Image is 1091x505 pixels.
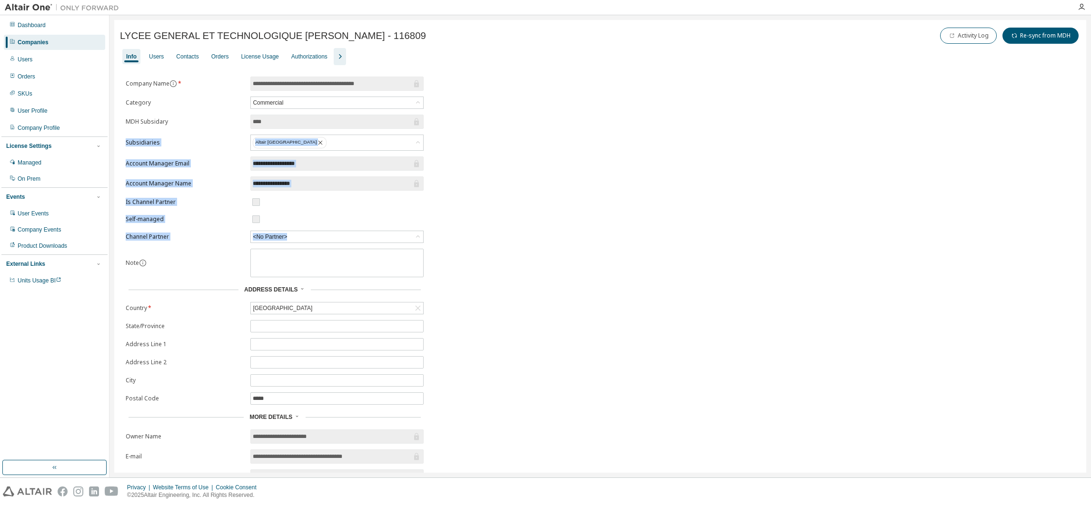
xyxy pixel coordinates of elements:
label: Address Line 2 [126,359,245,366]
label: Owner Name [126,433,245,440]
label: E-mail [126,453,245,460]
img: instagram.svg [73,486,83,496]
label: Company Name [126,80,245,87]
label: State/Province [126,322,245,330]
div: SKUs [18,90,32,97]
label: Address Line 1 [126,340,245,348]
span: LYCEE GENERAL ET TECHNOLOGIQUE [PERSON_NAME] - 116809 [120,30,426,41]
label: Is Channel Partner [126,198,245,206]
div: External Links [6,260,45,268]
label: Self-managed [126,215,245,223]
div: Info [126,53,137,60]
label: Category [126,99,245,107]
div: License Settings [6,142,51,150]
div: On Prem [18,175,40,183]
img: facebook.svg [58,486,68,496]
div: Companies [18,39,49,46]
button: information [139,259,147,267]
label: Channel Partner [126,233,245,241]
div: License Usage [241,53,278,60]
div: Product Downloads [18,242,67,250]
button: Activity Log [940,28,997,44]
div: Privacy [127,484,153,491]
button: information [169,80,177,87]
label: City [126,377,245,384]
label: Account Manager Name [126,180,245,187]
div: User Events [18,210,49,217]
span: Address Details [244,286,298,293]
button: Re-sync from MDH [1002,28,1079,44]
label: Subsidiaries [126,139,245,146]
div: Commercial [251,97,285,108]
div: Company Events [18,226,61,233]
div: Altair [GEOGRAPHIC_DATA] [253,137,327,148]
img: linkedin.svg [89,486,99,496]
div: Orders [18,73,35,80]
label: Country [126,304,245,312]
div: <No Partner> [253,233,287,241]
div: Altair [GEOGRAPHIC_DATA] [251,135,423,150]
div: Events [6,193,25,201]
p: © 2025 Altair Engineering, Inc. All Rights Reserved. [127,491,262,499]
div: Users [149,53,164,60]
div: Orders [211,53,229,60]
div: Dashboard [18,21,46,29]
img: youtube.svg [105,486,119,496]
div: Contacts [176,53,198,60]
div: <No Partner> [251,231,423,243]
div: Company Profile [18,124,60,132]
div: [GEOGRAPHIC_DATA] [251,303,314,313]
div: Cookie Consent [216,484,262,491]
div: [GEOGRAPHIC_DATA] [251,302,423,314]
img: altair_logo.svg [3,486,52,496]
label: Account Manager Email [126,160,245,167]
label: Postal Code [126,395,245,402]
img: Altair One [5,3,124,12]
div: Website Terms of Use [153,484,216,491]
label: Note [126,259,139,267]
div: Commercial [251,97,423,108]
div: Users [18,56,32,63]
label: MDH Subsidary [126,118,245,126]
span: More Details [249,414,292,420]
div: Authorizations [291,53,327,60]
div: Managed [18,159,41,166]
div: User Profile [18,107,48,115]
span: Units Usage BI [18,277,61,284]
